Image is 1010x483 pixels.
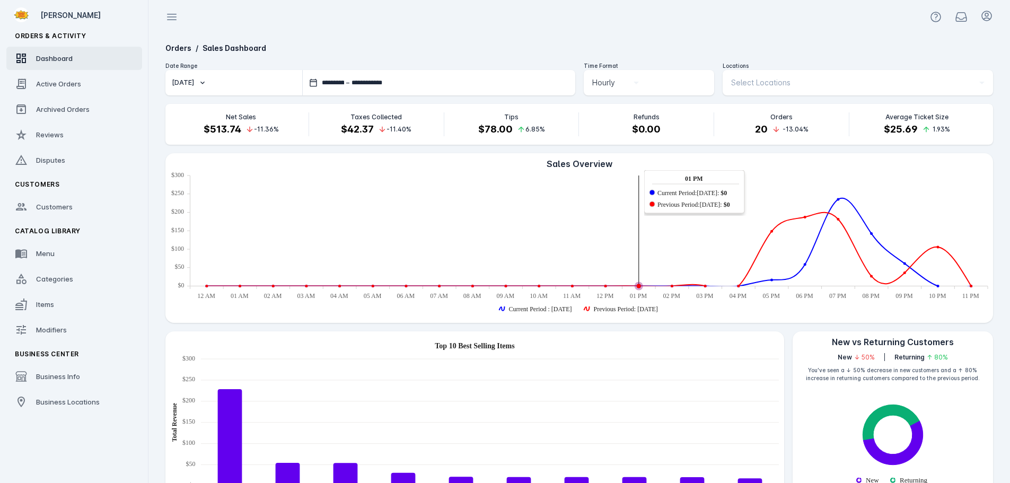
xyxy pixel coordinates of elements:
span: Business Center [15,350,79,358]
span: -13.04% [783,125,809,134]
text: 07 AM [430,292,448,300]
ejs-chart: . Syncfusion interactive chart. [165,170,993,323]
text: 04 PM [730,292,747,300]
span: Business Locations [36,398,100,406]
div: Sales Overview [165,157,993,170]
ellipse: Mon Sep 22 2025 09:00:00 GMT-0500 (Central Daylight Time): 0, Previous Period: Sep 15 [505,285,507,287]
a: Archived Orders [6,98,142,121]
ellipse: Mon Sep 22 2025 02:00:00 GMT-0500 (Central Daylight Time): 0, Previous Period: Sep 15 [273,285,274,287]
text: 09 AM [497,292,515,300]
p: Net Sales [226,112,256,122]
text: $200 [182,397,195,404]
text: 12 PM [596,292,614,300]
div: New vs Returning Customers [793,336,993,348]
h4: $0.00 [632,122,661,136]
h4: $25.69 [884,122,918,136]
span: Disputes [36,156,65,164]
ellipse: Mon Sep 22 2025 05:00:00 GMT-0500 (Central Daylight Time): 0, Previous Period: Sep 15 [372,285,374,287]
ellipse: Mon Sep 22 2025 17:00:00 GMT-0500 (Central Daylight Time): 148.59, Previous Period: Sep 15 [771,231,772,232]
span: -11.36% [254,125,279,134]
text: $150 [182,418,195,425]
text: 07 PM [829,292,847,300]
ellipse: Mon Sep 22 2025 11:00:00 GMT-0500 (Central Daylight Time): 0, Previous Period: Sep 15 [572,285,573,287]
span: 1.93% [933,125,950,134]
span: -11.40% [387,125,411,134]
span: / [196,43,198,52]
ellipse: Mon Sep 22 2025 01:00:00 GMT-0500 (Central Daylight Time): 0, Previous Period: Sep 15 [239,285,241,287]
a: Disputes [6,148,142,172]
text: $250 [182,375,195,383]
ellipse: Mon Sep 22 2025 12:00:00 GMT-0500 (Central Daylight Time): 0, Previous Period: Sep 15 [605,285,607,287]
h4: $513.74 [204,122,241,136]
text: 01 PM [630,292,647,300]
text: 03 PM [696,292,714,300]
p: Orders [770,112,793,122]
span: Returning [894,353,925,362]
span: Hourly [592,76,615,89]
text: 02 PM [663,292,680,300]
span: New [838,353,852,362]
text: Previous Period: [DATE] [594,305,658,313]
g: Previous Period: Sep 15 series is showing, press enter to hide the Previous Period: Sep 15 series [584,305,658,313]
a: Categories [6,267,142,291]
ellipse: Mon Sep 22 2025 22:00:00 GMT-0500 (Central Daylight Time): 105.83, Previous Period: Sep 15 [937,246,938,248]
text: 11 PM [962,292,979,300]
div: You've seen a ↓ 50% decrease in new customers and a ↑ 80% increase in returning customers compare... [793,362,993,387]
text: 02 AM [264,292,282,300]
span: Business Info [36,372,80,381]
a: Business Locations [6,390,142,414]
a: Business Info [6,365,142,388]
text: $100 [171,245,184,252]
ellipse: Mon Sep 22 2025 14:00:00 GMT-0500 (Central Daylight Time): 0, Previous Period: Sep 15 [671,285,673,287]
a: Customers [6,195,142,218]
text: 06 AM [397,292,415,300]
text: Total Revenue [171,402,178,442]
text: 08 AM [463,292,481,300]
span: Categories [36,275,73,283]
text: 11 AM [563,292,581,300]
text: $50 [186,460,196,468]
ellipse: Mon Sep 22 2025 08:00:00 GMT-0500 (Central Daylight Time): 0, Previous Period: Sep 15 [472,285,473,287]
a: Active Orders [6,72,142,95]
text: 01 AM [231,292,249,300]
text: 03 AM [297,292,315,300]
h4: 20 [755,122,768,136]
p: Tips [504,112,519,122]
span: Orders & Activity [15,32,86,40]
ellipse: Mon Sep 22 2025 07:00:00 GMT-0500 (Central Daylight Time): 0, Previous Period: Sep 15 [438,285,440,287]
ellipse: Mon Sep 22 2025 20:00:00 GMT-0500 (Central Daylight Time): 26.65, Previous Period: Sep 15 [871,275,872,277]
text: $0 [178,282,185,289]
div: Date Range [165,62,575,70]
g: Current Period : Sep 22 series is showing, press enter to hide the Current Period : Sep 22 series [499,305,572,313]
text: 08 PM [863,292,880,300]
text: $300 [171,171,184,179]
text: 05 PM [763,292,780,300]
a: Reviews [6,123,142,146]
ellipse: Mon Sep 22 2025 22:00:00 GMT-0500 (Central Daylight Time): 0, Current Period : Sep 22 [937,285,938,287]
text: 12 AM [197,292,215,300]
ellipse: Mon Sep 22 2025 00:00:00 GMT-0500 (Central Daylight Time): 0, Previous Period: Sep 15 [206,285,207,287]
p: Average Ticket Size [885,112,948,122]
text: 10 AM [530,292,548,300]
text: $150 [171,226,184,234]
text: 06 PM [796,292,813,300]
div: [PERSON_NAME] [40,10,138,21]
text: $250 [171,189,184,197]
ellipse: Mon Sep 22 2025 20:00:00 GMT-0500 (Central Daylight Time): 142.31, Current Period : Sep 22 [871,233,872,234]
text: Current Period : [DATE] [509,305,572,313]
span: Items [36,300,54,309]
ellipse: Mon Sep 22 2025 03:00:00 GMT-0500 (Central Daylight Time): 0, Previous Period: Sep 15 [305,285,307,287]
ellipse: Mon Sep 22 2025 10:00:00 GMT-0500 (Central Daylight Time): 0, Previous Period: Sep 15 [538,285,540,287]
div: [DATE] [172,78,194,87]
ellipse: Mon Sep 22 2025 21:00:00 GMT-0500 (Central Daylight Time): 35.93, Previous Period: Sep 15 [904,272,906,274]
text: $200 [171,208,184,215]
ellipse: Mon Sep 22 2025 04:00:00 GMT-0500 (Central Daylight Time): 0, Previous Period: Sep 15 [339,285,340,287]
a: Orders [165,43,191,52]
div: Time Format [584,62,715,70]
span: Archived Orders [36,105,90,113]
div: | [883,353,886,362]
a: Sales Dashboard [203,43,266,52]
span: Modifiers [36,326,67,334]
path: Returning: 45%. Fulfillment Type Stats [863,405,919,440]
span: Customers [15,180,59,188]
